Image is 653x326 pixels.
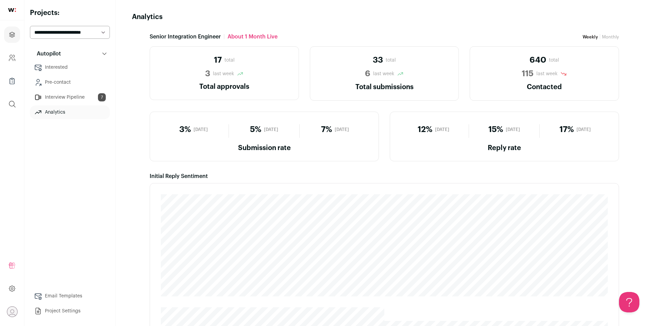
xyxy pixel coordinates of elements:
h2: Submission rate [158,143,370,153]
a: Interview Pipeline7 [30,91,110,104]
span: 6 [365,68,370,79]
span: 3 [205,68,210,79]
span: 17% [559,124,574,135]
span: [DATE] [435,127,449,132]
img: wellfound-shorthand-0d5821cbd27db2630d0214b213865d53afaa358527fdda9d0ea32b1df1b89c2c.svg [8,8,16,12]
p: Autopilot [33,50,61,58]
h2: Total approvals [158,82,290,92]
span: last week [213,70,234,77]
button: Open dropdown [7,306,18,317]
h2: Total submissions [318,82,451,92]
span: 17 [214,55,222,66]
iframe: Help Scout Beacon - Open [619,292,639,312]
span: [DATE] [264,127,278,132]
a: Projects [4,27,20,43]
span: [DATE] [506,127,520,132]
span: total [224,57,235,64]
span: | [223,33,225,41]
span: last week [536,70,557,77]
h2: Contacted [478,82,610,92]
span: 7 [98,93,106,101]
a: Company and ATS Settings [4,50,20,66]
a: Interested [30,61,110,74]
span: [DATE] [335,127,349,132]
span: total [386,57,396,64]
span: about 1 month Live [228,33,278,41]
span: | [599,34,601,39]
span: 33 [373,55,383,66]
a: Company Lists [4,73,20,89]
a: Monthly [602,35,619,39]
h1: Analytics [132,12,163,22]
h2: Reply rate [398,143,610,153]
a: Project Settings [30,304,110,318]
span: last week [373,70,394,77]
span: Weekly [583,35,598,39]
a: Pre-contact [30,76,110,89]
span: 12% [418,124,432,135]
a: Analytics [30,105,110,119]
span: 15% [488,124,503,135]
button: Autopilot [30,47,110,61]
span: 5% [250,124,261,135]
div: Initial Reply Sentiment [150,172,619,180]
a: Email Templates [30,289,110,303]
span: 7% [321,124,332,135]
span: total [549,57,559,64]
span: 3% [179,124,191,135]
span: Senior Integration Engineer [150,33,221,41]
span: [DATE] [194,127,208,132]
span: 640 [530,55,546,66]
span: 115 [522,68,534,79]
h2: Projects: [30,8,110,18]
span: [DATE] [576,127,591,132]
